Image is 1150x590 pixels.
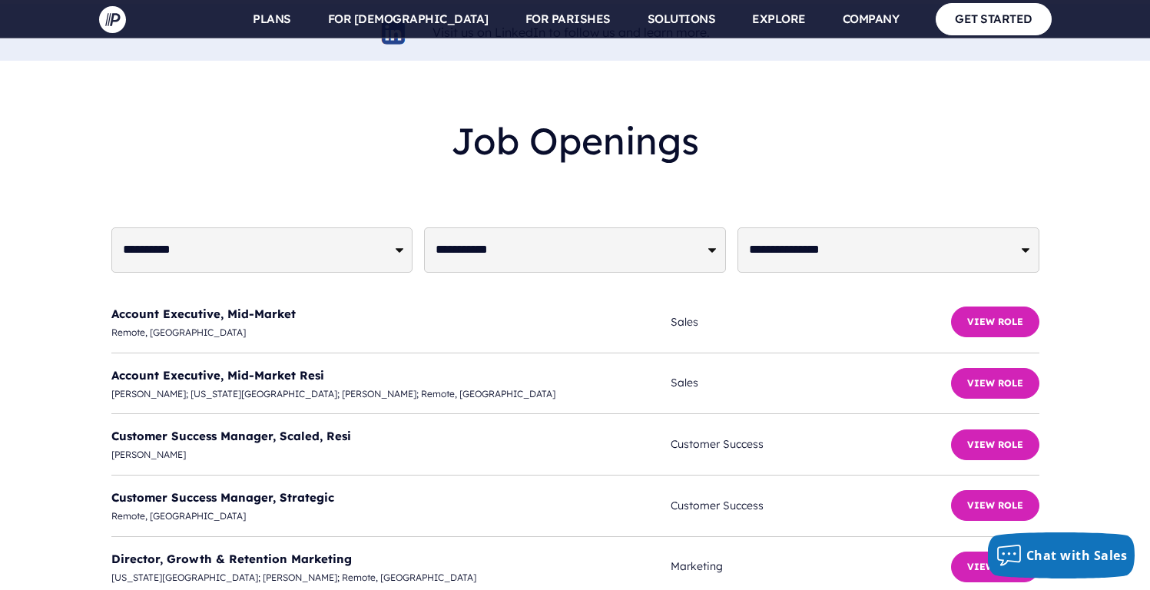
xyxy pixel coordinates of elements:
[671,496,950,515] span: Customer Success
[111,429,351,443] a: Customer Success Manager, Scaled, Resi
[111,307,296,321] a: Account Executive, Mid-Market
[951,429,1039,460] button: View Role
[951,368,1039,399] button: View Role
[671,373,950,393] span: Sales
[111,508,671,525] span: Remote, [GEOGRAPHIC_DATA]
[951,490,1039,521] button: View Role
[936,3,1052,35] a: GET STARTED
[111,569,671,586] span: [US_STATE][GEOGRAPHIC_DATA]; [PERSON_NAME]; Remote, [GEOGRAPHIC_DATA]
[671,557,950,576] span: Marketing
[111,107,1039,175] h2: Job Openings
[111,324,671,341] span: Remote, [GEOGRAPHIC_DATA]
[432,25,710,40] a: Visit us on LinkedIn to follow us and learn more.
[111,386,671,403] span: [PERSON_NAME]; [US_STATE][GEOGRAPHIC_DATA]; [PERSON_NAME]; Remote, [GEOGRAPHIC_DATA]
[951,307,1039,337] button: View Role
[671,435,950,454] span: Customer Success
[988,532,1135,578] button: Chat with Sales
[111,368,324,383] a: Account Executive, Mid-Market Resi
[951,552,1039,582] button: View Role
[1026,547,1128,564] span: Chat with Sales
[111,490,334,505] a: Customer Success Manager, Strategic
[111,446,671,463] span: [PERSON_NAME]
[111,552,352,566] a: Director, Growth & Retention Marketing
[671,313,950,332] span: Sales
